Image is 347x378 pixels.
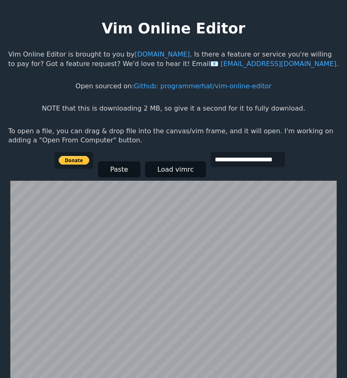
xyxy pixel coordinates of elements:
[8,50,339,69] p: Vim Online Editor is brought to you by . Is there a feature or service you're willing to pay for?...
[102,18,245,38] h1: Vim Online Editor
[42,104,305,113] p: NOTE that this is downloading 2 MB, so give it a second for it to fully download.
[8,127,339,145] p: To open a file, you can drag & drop file into the canvas/vim frame, and it will open. I'm working...
[210,60,336,68] a: [EMAIL_ADDRESS][DOMAIN_NAME]
[145,161,206,177] button: Load vimrc
[76,82,271,91] p: Open sourced on:
[98,161,140,177] button: Paste
[134,82,271,90] a: Github: programmerhat/vim-online-editor
[135,50,190,58] a: [DOMAIN_NAME]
